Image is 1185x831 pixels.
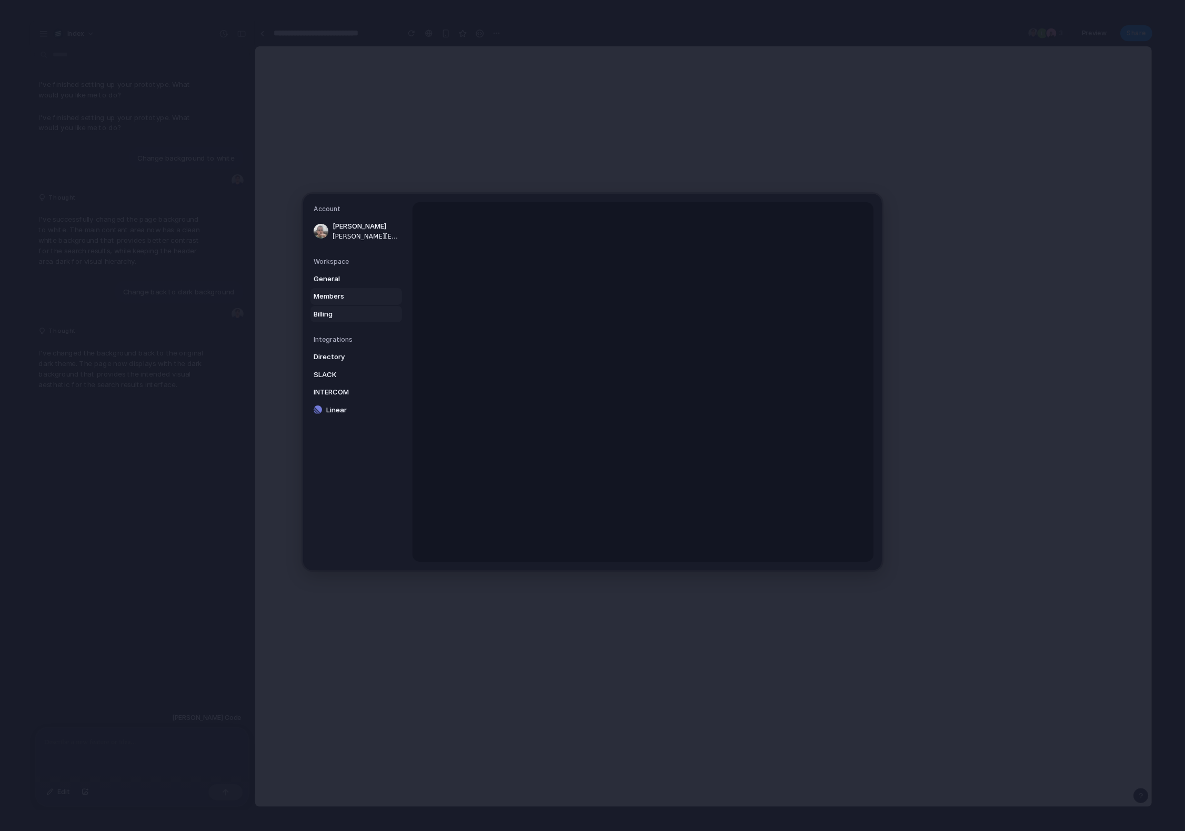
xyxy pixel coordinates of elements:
[310,349,402,365] a: Directory
[314,291,381,302] span: Members
[314,387,381,398] span: INTERCOM
[314,335,402,344] h5: Integrations
[310,402,402,419] a: Linear
[333,221,400,232] span: [PERSON_NAME]
[314,257,402,266] h5: Workspace
[314,352,381,362] span: Directory
[310,288,402,305] a: Members
[310,306,402,323] a: Billing
[314,274,381,284] span: General
[333,232,400,241] span: [PERSON_NAME][EMAIL_ADDRESS][DOMAIN_NAME]
[314,309,381,320] span: Billing
[310,218,402,244] a: [PERSON_NAME][PERSON_NAME][EMAIL_ADDRESS][DOMAIN_NAME]
[310,271,402,288] a: General
[314,370,381,380] span: SLACK
[310,367,402,383] a: SLACK
[314,204,402,214] h5: Account
[310,384,402,401] a: INTERCOM
[326,405,394,415] span: Linear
